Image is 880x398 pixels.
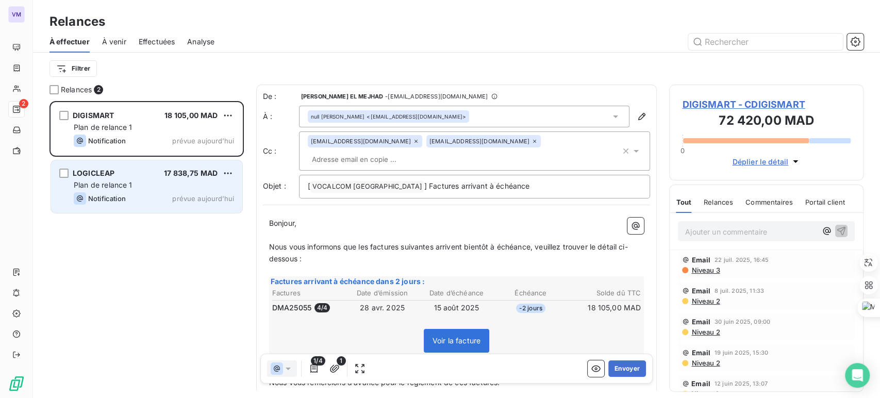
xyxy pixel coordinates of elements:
span: 19 juin 2025, 15:30 [715,350,768,356]
span: Analyse [187,37,214,47]
th: Factures [272,288,345,299]
span: [ [308,181,310,190]
span: [EMAIL_ADDRESS][DOMAIN_NAME] [311,138,411,144]
span: Email [691,318,710,326]
span: 12 juin 2025, 13:07 [715,380,768,387]
span: [EMAIL_ADDRESS][DOMAIN_NAME] [429,138,529,144]
span: Plan de relance 1 [74,123,132,131]
span: DIGISMART - CDIGISMART [682,97,851,111]
span: 0 [680,146,685,155]
span: Email [691,349,710,357]
h3: 72 420,00 MAD [682,111,851,132]
button: Déplier le détail [729,156,804,168]
span: Notification [88,194,126,203]
span: Nous vous remercions d’avance pour le règlement de ces factures. [269,378,500,387]
label: Cc : [263,146,299,156]
th: Date d’échéance [420,288,493,299]
span: Commentaires [745,198,793,206]
span: Nous vous informons que les factures suivantes arrivent bientôt à échéance, veuillez trouver le d... [269,242,628,263]
span: Relances [61,85,92,95]
span: Bonjour, [269,219,296,227]
span: Objet : [263,181,286,190]
button: Filtrer [49,60,97,77]
span: Niveau 1 [690,390,718,398]
span: Relances [704,198,733,206]
span: Factures arrivant à échéance dans 2 jours : [271,277,425,286]
th: Date d’émission [346,288,419,299]
span: VOCALCOM [GEOGRAPHIC_DATA] [311,181,424,193]
span: Niveau 3 [690,266,720,274]
th: Échéance [494,288,567,299]
span: Plan de relance 1 [74,180,132,189]
span: 1/4 [311,356,325,366]
div: VM [8,6,25,23]
span: Voir la facture [424,329,489,353]
span: 1 [337,356,346,366]
span: Email [691,256,710,264]
a: 2 [8,101,24,118]
span: Niveau 2 [690,328,720,336]
span: Tout [676,198,691,206]
span: 4 / 4 [314,303,330,312]
span: Déplier le détail [732,156,788,167]
div: Open Intercom Messenger [845,363,870,388]
span: Portail client [805,198,845,206]
span: 22 juil. 2025, 16:45 [715,257,769,263]
span: 30 juin 2025, 09:00 [715,319,770,325]
span: - [EMAIL_ADDRESS][DOMAIN_NAME] [385,93,488,100]
span: 18 105,00 MAD [164,111,218,120]
span: prévue aujourd’hui [172,137,234,145]
span: Email [691,287,710,295]
button: Envoyer [608,360,646,377]
span: ] Factures arrivant à échéance [424,181,530,190]
span: [PERSON_NAME] EL MEJHAD [301,93,383,100]
span: 2 [19,99,28,108]
span: DMA25055 [272,303,311,313]
span: null [PERSON_NAME] [311,113,365,120]
span: Niveau 2 [690,359,720,367]
div: <[EMAIL_ADDRESS][DOMAIN_NAME]> [311,113,466,120]
input: Adresse email en copie ... [308,152,427,167]
span: 2 [94,85,103,94]
span: À effectuer [49,37,90,47]
span: -2 jours [516,304,545,313]
td: 28 avr. 2025 [346,302,419,313]
span: 17 838,75 MAD [164,169,218,177]
span: prévue aujourd’hui [172,194,234,203]
span: Effectuées [139,37,175,47]
span: LOGICLEAP [73,169,114,177]
span: Email [691,379,710,388]
span: Niveau 2 [690,297,720,305]
label: À : [263,111,299,122]
span: Notification [88,137,126,145]
span: De : [263,91,299,102]
td: 18 105,00 MAD [568,302,641,313]
th: Solde dû TTC [568,288,641,299]
img: Logo LeanPay [8,375,25,392]
span: DIGISMART [73,111,114,120]
td: 15 août 2025 [420,302,493,313]
input: Rechercher [688,34,843,50]
h3: Relances [49,12,105,31]
div: grid [49,101,244,398]
span: 8 juil. 2025, 11:33 [715,288,764,294]
span: À venir [102,37,126,47]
